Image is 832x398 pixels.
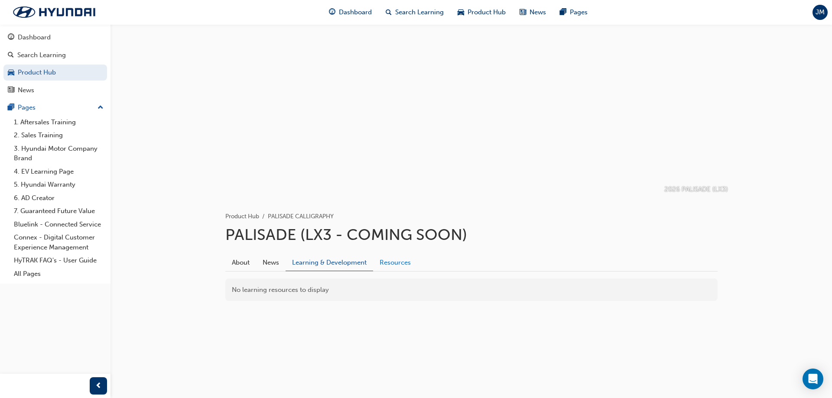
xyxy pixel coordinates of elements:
h1: PALISADE (LX3 - COMING SOON) [225,225,718,244]
a: News [3,82,107,98]
span: news-icon [8,87,14,94]
div: No learning resources to display [225,278,718,301]
a: 2. Sales Training [10,129,107,142]
span: JM [816,7,825,17]
a: 1. Aftersales Training [10,116,107,129]
span: pages-icon [8,104,14,112]
span: search-icon [386,7,392,18]
span: car-icon [8,69,14,77]
span: Pages [570,7,588,17]
span: search-icon [8,52,14,59]
p: 2026 PALISADE (LX3) [664,184,728,194]
span: guage-icon [8,34,14,42]
div: Search Learning [17,50,66,60]
a: Learning & Development [286,254,373,271]
a: Connex - Digital Customer Experience Management [10,231,107,254]
a: Product Hub [3,65,107,81]
a: Dashboard [3,29,107,45]
a: About [225,254,256,271]
a: Product Hub [225,213,259,220]
span: car-icon [458,7,464,18]
img: Trak [4,3,104,21]
button: DashboardSearch LearningProduct HubNews [3,28,107,100]
button: JM [812,5,828,20]
a: 4. EV Learning Page [10,165,107,178]
button: Pages [3,100,107,116]
a: guage-iconDashboard [322,3,379,21]
a: Search Learning [3,47,107,63]
a: Bluelink - Connected Service [10,218,107,231]
a: Resources [373,254,417,271]
span: prev-icon [95,381,102,392]
a: pages-iconPages [553,3,595,21]
span: up-icon [97,102,104,113]
a: car-iconProduct Hub [451,3,513,21]
span: guage-icon [329,7,335,18]
span: Dashboard [339,7,372,17]
div: Open Intercom Messenger [803,369,823,389]
div: News [18,85,34,95]
span: Product Hub [468,7,506,17]
span: pages-icon [560,7,566,18]
a: 3. Hyundai Motor Company Brand [10,142,107,165]
div: Pages [18,103,36,113]
a: All Pages [10,267,107,281]
a: 5. Hyundai Warranty [10,178,107,191]
span: Search Learning [395,7,444,17]
span: news-icon [520,7,526,18]
a: news-iconNews [513,3,553,21]
a: HyTRAK FAQ's - User Guide [10,254,107,267]
li: PALISADE CALLIGRAPHY [268,212,334,222]
a: 6. AD Creator [10,191,107,205]
span: News [530,7,546,17]
a: News [256,254,286,271]
div: Dashboard [18,32,51,42]
a: 7. Guaranteed Future Value [10,204,107,218]
a: search-iconSearch Learning [379,3,451,21]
